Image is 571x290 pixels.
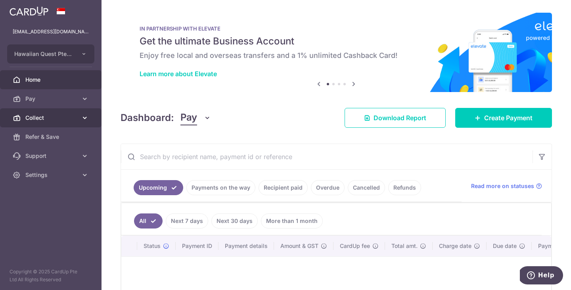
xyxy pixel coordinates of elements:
a: Recipient paid [259,180,308,195]
a: Learn more about Elevate [140,70,217,78]
span: Refer & Save [25,133,78,141]
img: CardUp [10,6,48,16]
span: Amount & GST [280,242,318,250]
span: Download Report [374,113,426,123]
a: Download Report [345,108,446,128]
span: Hawaiian Quest Pte Ltd [14,50,73,58]
span: Support [25,152,78,160]
th: Payment details [218,236,274,256]
h5: Get the ultimate Business Account [140,35,533,48]
a: Overdue [311,180,345,195]
p: [EMAIL_ADDRESS][DOMAIN_NAME] [13,28,89,36]
span: CardUp fee [340,242,370,250]
h6: Enjoy free local and overseas transfers and a 1% unlimited Cashback Card! [140,51,533,60]
th: Payment ID [176,236,218,256]
span: Home [25,76,78,84]
a: Next 30 days [211,213,258,229]
iframe: Opens a widget where you can find more information [520,266,563,286]
span: Total amt. [391,242,418,250]
span: Pay [25,95,78,103]
h4: Dashboard: [121,111,174,125]
a: Create Payment [455,108,552,128]
a: Read more on statuses [471,182,542,190]
span: Status [144,242,161,250]
img: Renovation banner [121,13,552,92]
p: IN PARTNERSHIP WITH ELEVATE [140,25,533,32]
a: All [134,213,163,229]
a: Cancelled [348,180,385,195]
a: Refunds [388,180,421,195]
a: Payments on the way [186,180,255,195]
span: Create Payment [484,113,533,123]
a: More than 1 month [261,213,323,229]
span: Due date [493,242,517,250]
span: Charge date [439,242,471,250]
a: Upcoming [134,180,183,195]
span: Collect [25,114,78,122]
span: Settings [25,171,78,179]
button: Hawaiian Quest Pte Ltd [7,44,94,63]
a: Next 7 days [166,213,208,229]
button: Pay [180,110,211,125]
span: Pay [180,110,197,125]
input: Search by recipient name, payment id or reference [121,144,533,169]
span: Read more on statuses [471,182,534,190]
